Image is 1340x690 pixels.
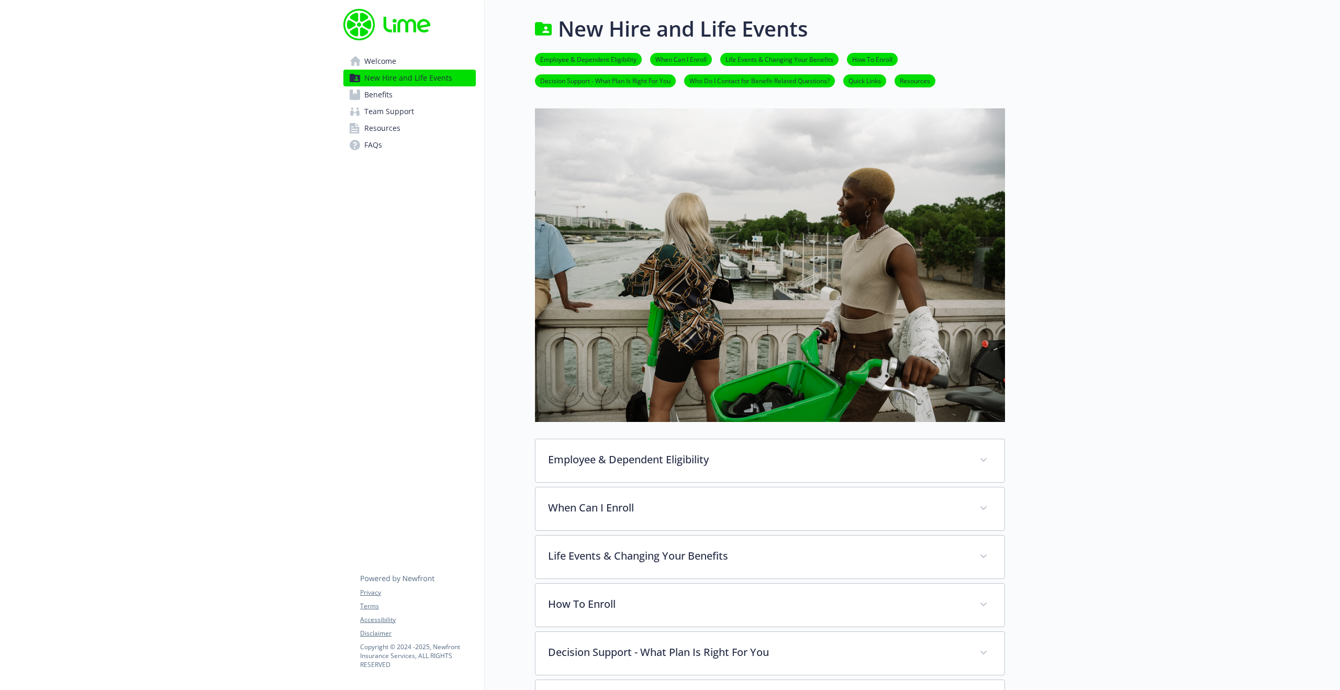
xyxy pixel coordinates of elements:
[360,615,475,625] a: Accessibility
[548,500,967,516] p: When Can I Enroll
[650,54,712,64] a: When Can I Enroll
[343,53,476,70] a: Welcome
[364,120,400,137] span: Resources
[535,487,1004,530] div: When Can I Enroll
[343,120,476,137] a: Resources
[364,86,393,103] span: Benefits
[535,54,642,64] a: Employee & Dependent Eligibility
[535,584,1004,627] div: How To Enroll
[535,632,1004,675] div: Decision Support - What Plan Is Right For You
[360,642,475,669] p: Copyright © 2024 - 2025 , Newfront Insurance Services, ALL RIGHTS RESERVED
[548,644,967,660] p: Decision Support - What Plan Is Right For You
[535,108,1005,422] img: new hire page banner
[364,137,382,153] span: FAQs
[535,536,1004,578] div: Life Events & Changing Your Benefits
[535,439,1004,482] div: Employee & Dependent Eligibility
[684,75,835,85] a: Who Do I Contact for Benefit-Related Questions?
[343,70,476,86] a: New Hire and Life Events
[343,103,476,120] a: Team Support
[720,54,839,64] a: Life Events & Changing Your Benefits
[360,602,475,611] a: Terms
[343,137,476,153] a: FAQs
[360,588,475,597] a: Privacy
[360,629,475,638] a: Disclaimer
[364,70,452,86] span: New Hire and Life Events
[364,53,396,70] span: Welcome
[843,75,886,85] a: Quick Links
[847,54,898,64] a: How To Enroll
[343,86,476,103] a: Benefits
[364,103,414,120] span: Team Support
[895,75,935,85] a: Resources
[548,548,967,564] p: Life Events & Changing Your Benefits
[548,596,967,612] p: How To Enroll
[558,13,808,44] h1: New Hire and Life Events
[535,75,676,85] a: Decision Support - What Plan Is Right For You
[548,452,967,468] p: Employee & Dependent Eligibility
